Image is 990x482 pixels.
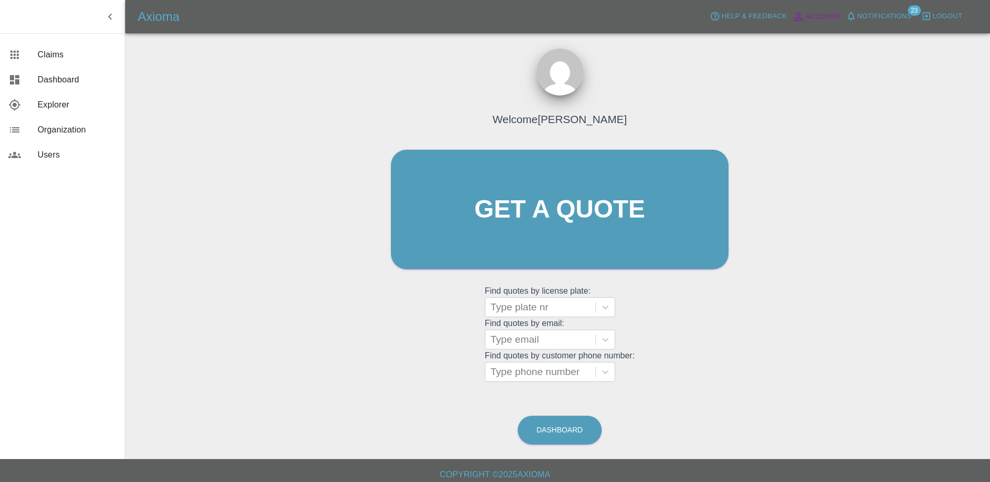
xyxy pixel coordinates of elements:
[536,49,583,95] img: ...
[8,467,982,482] h6: Copyright © 2025 Axioma
[707,8,789,25] button: Help & Feedback
[38,74,116,86] span: Dashboard
[38,49,116,61] span: Claims
[721,10,786,22] span: Help & Feedback
[857,10,912,22] span: Notifications
[485,319,635,350] grid: Find quotes by email:
[790,8,843,25] a: Account
[38,149,116,161] span: Users
[933,10,962,22] span: Logout
[919,8,965,25] button: Logout
[138,8,180,25] h5: Axioma
[38,99,116,111] span: Explorer
[908,5,921,16] span: 23
[843,8,914,25] button: Notifications
[391,150,729,269] a: Get a quote
[518,416,602,444] a: Dashboard
[493,111,627,127] h4: Welcome [PERSON_NAME]
[38,124,116,136] span: Organization
[485,351,635,382] grid: Find quotes by customer phone number:
[806,11,841,23] span: Account
[485,286,635,317] grid: Find quotes by license plate:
